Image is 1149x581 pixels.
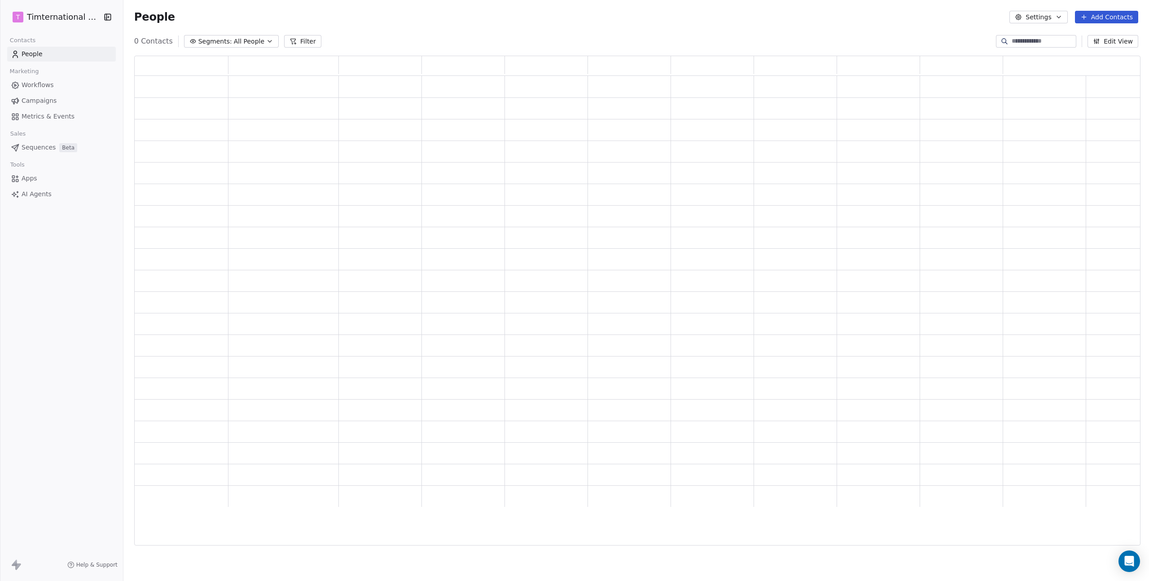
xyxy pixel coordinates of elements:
span: Campaigns [22,96,57,106]
span: Sequences [22,143,56,152]
span: Sales [6,127,30,141]
button: Filter [284,35,321,48]
span: Help & Support [76,561,118,568]
span: People [22,49,43,59]
button: TTimternational B.V. [11,9,97,25]
span: Workflows [22,80,54,90]
a: Metrics & Events [7,109,116,124]
span: AI Agents [22,189,52,199]
span: Contacts [6,34,39,47]
a: SequencesBeta [7,140,116,155]
span: Tools [6,158,28,172]
span: Metrics & Events [22,112,75,121]
div: Open Intercom Messenger [1118,550,1140,572]
span: People [134,10,175,24]
span: Timternational B.V. [27,11,101,23]
a: AI Agents [7,187,116,202]
span: Beta [59,143,77,152]
span: Apps [22,174,37,183]
span: Marketing [6,65,43,78]
a: Workflows [7,78,116,92]
a: Help & Support [67,561,118,568]
a: Campaigns [7,93,116,108]
a: Apps [7,171,116,186]
button: Add Contacts [1075,11,1138,23]
span: T [16,13,20,22]
span: 0 Contacts [134,36,173,47]
span: All People [234,37,264,46]
button: Edit View [1088,35,1138,48]
button: Settings [1009,11,1067,23]
div: grid [135,76,1141,546]
a: People [7,47,116,62]
span: Segments: [198,37,232,46]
